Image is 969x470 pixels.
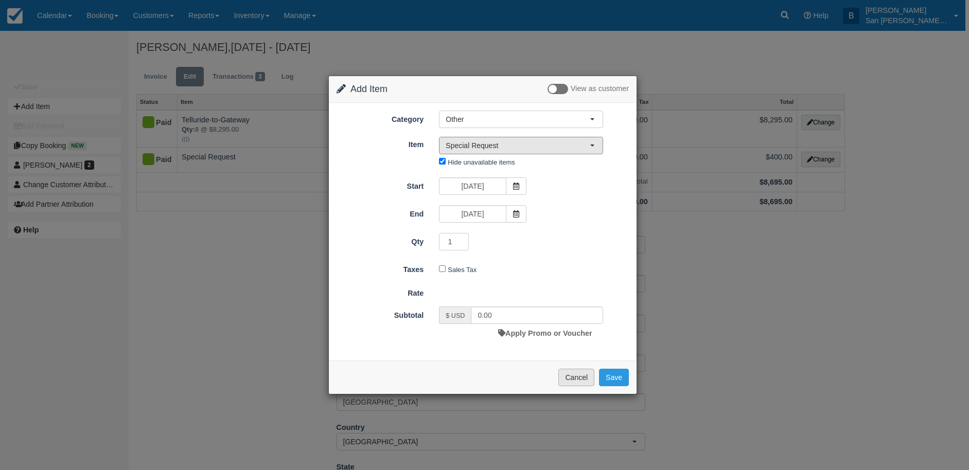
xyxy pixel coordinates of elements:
label: Category [329,111,431,125]
label: Item [329,136,431,150]
label: Subtotal [329,306,431,321]
span: View as customer [571,85,629,93]
label: Sales Tax [448,266,477,274]
small: $ USD [446,312,465,319]
label: Rate [329,284,431,299]
span: Add Item [350,84,387,94]
label: End [329,205,431,220]
span: Special Request [446,140,590,151]
span: Other [446,114,590,124]
button: Cancel [558,369,594,386]
a: Apply Promo or Voucher [498,329,592,337]
button: Other [439,111,603,128]
label: Hide unavailable items [448,158,515,166]
label: Start [329,177,431,192]
button: Save [599,369,629,386]
label: Qty [329,233,431,247]
label: Taxes [329,261,431,275]
button: Special Request [439,137,603,154]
